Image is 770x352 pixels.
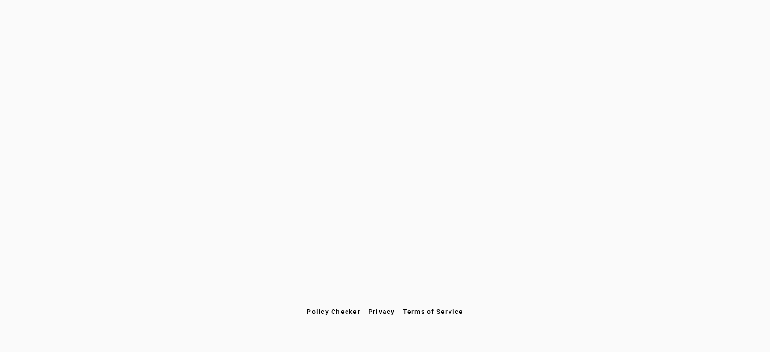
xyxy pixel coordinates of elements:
[364,303,399,320] button: Privacy
[403,308,463,315] span: Terms of Service
[399,303,467,320] button: Terms of Service
[307,308,360,315] span: Policy Checker
[368,308,395,315] span: Privacy
[303,303,364,320] button: Policy Checker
